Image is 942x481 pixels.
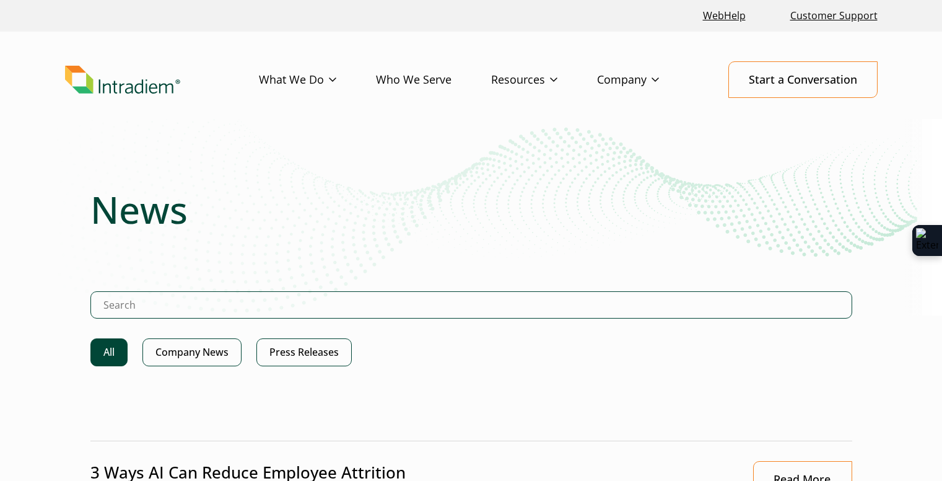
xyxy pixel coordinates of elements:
[491,62,597,98] a: Resources
[65,66,259,94] a: Link to homepage of Intradiem
[785,2,883,29] a: Customer Support
[90,338,128,366] a: All
[259,62,376,98] a: What We Do
[728,61,878,98] a: Start a Conversation
[65,66,180,94] img: Intradiem
[597,62,699,98] a: Company
[90,187,852,232] h1: News
[916,228,938,253] img: Extension Icon
[90,291,852,319] input: Search
[142,338,242,366] a: Company News
[90,291,852,338] form: Search Intradiem
[376,62,491,98] a: Who We Serve
[256,338,352,366] a: Press Releases
[698,2,751,29] a: Link opens in a new window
